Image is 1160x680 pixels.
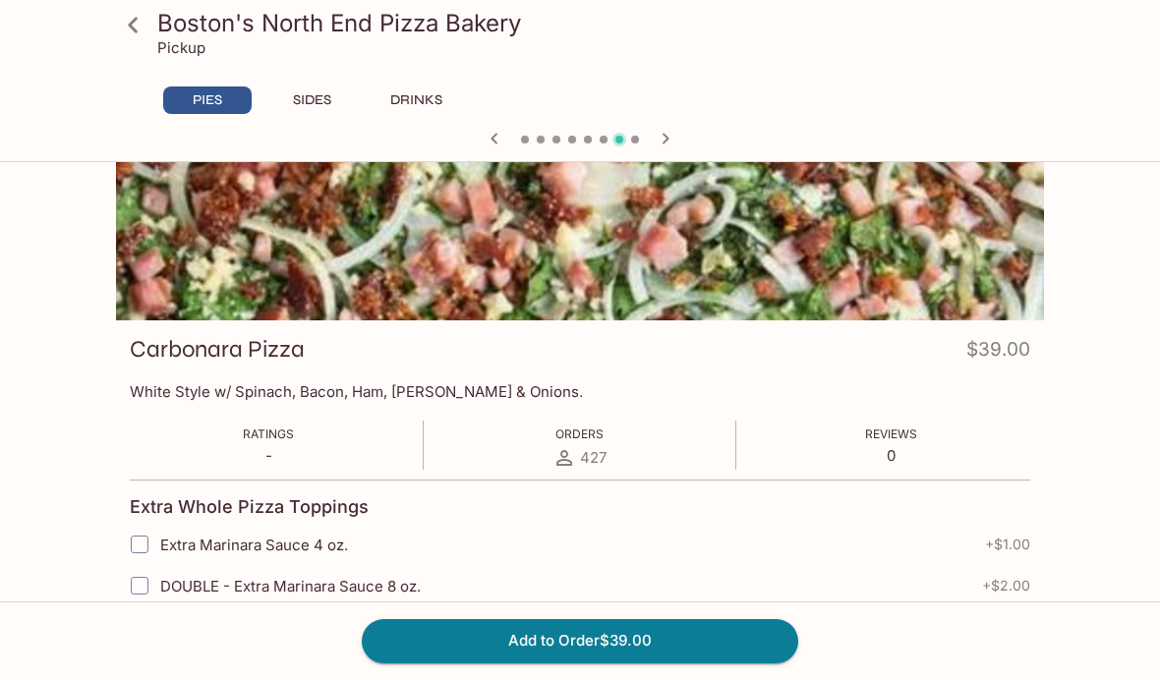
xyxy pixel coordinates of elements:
span: DOUBLE - Extra Marinara Sauce 8 oz. [160,577,421,595]
button: DRINKS [372,86,460,114]
button: PIES [163,86,252,114]
span: Ratings [243,426,294,441]
div: Carbonara Pizza [116,60,1044,320]
h4: $39.00 [966,334,1030,372]
span: 427 [580,448,607,467]
span: + $2.00 [982,578,1030,594]
button: SIDES [267,86,356,114]
button: Add to Order$39.00 [362,619,798,662]
p: Pickup [157,38,205,57]
p: 0 [865,446,917,465]
span: Reviews [865,426,917,441]
h3: Carbonara Pizza [130,334,305,365]
span: Extra Marinara Sauce 4 oz. [160,536,348,554]
h4: Extra Whole Pizza Toppings [130,496,369,518]
span: + $1.00 [985,537,1030,552]
p: White Style w/ Spinach, Bacon, Ham, [PERSON_NAME] & Onions. [130,382,1030,401]
p: - [243,446,294,465]
span: Orders [555,426,604,441]
h3: Boston's North End Pizza Bakery [157,8,1036,38]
